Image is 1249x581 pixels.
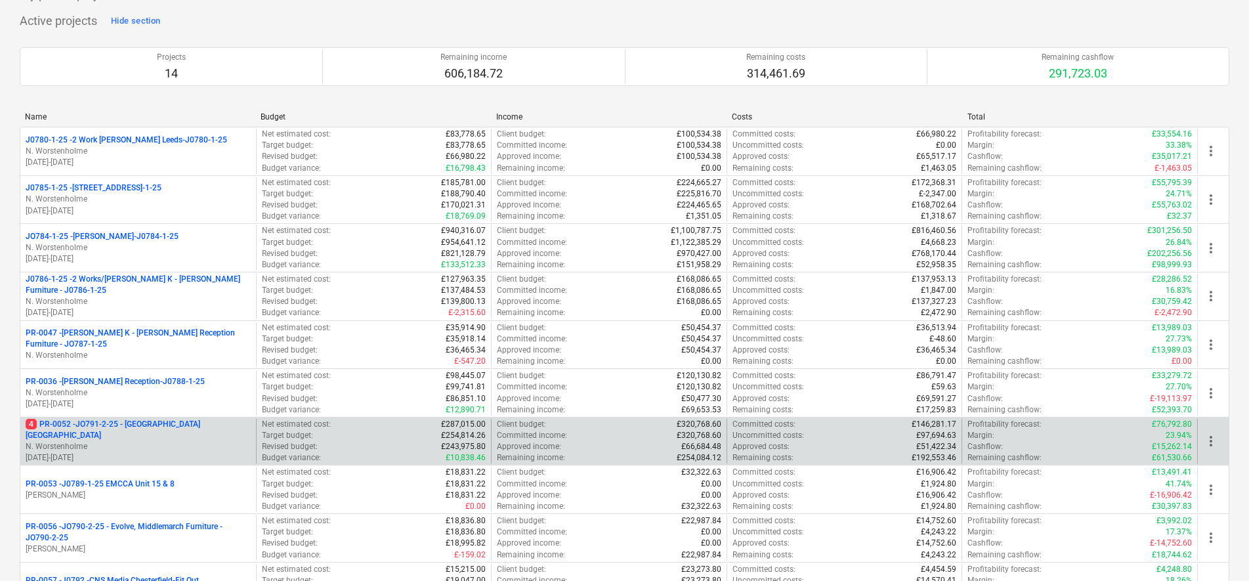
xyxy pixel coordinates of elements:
[732,259,794,270] p: Remaining costs :
[732,248,790,259] p: Approved costs :
[441,225,486,236] p: £940,316.07
[967,248,1003,259] p: Cashflow :
[441,259,486,270] p: £133,512.33
[732,163,794,174] p: Remaining costs :
[262,322,331,334] p: Net estimated cost :
[262,430,313,441] p: Target budget :
[916,441,956,452] p: £51,422.34
[26,376,251,410] div: PR-0036 -[PERSON_NAME] Reception-J0788-1-25N. Worstenholme[DATE]-[DATE]
[1203,143,1219,159] span: more_vert
[1172,356,1192,367] p: £0.00
[441,177,486,188] p: £185,781.00
[262,151,318,162] p: Revised budget :
[677,419,721,430] p: £320,768.60
[262,334,313,345] p: Target budget :
[26,253,251,265] p: [DATE] - [DATE]
[26,419,37,429] span: 4
[677,274,721,285] p: £168,086.65
[967,393,1003,404] p: Cashflow :
[497,163,565,174] p: Remaining income :
[1152,296,1192,307] p: £30,759.42
[497,285,567,296] p: Committed income :
[1166,381,1192,393] p: 27.70%
[916,370,956,381] p: £86,791.47
[916,259,956,270] p: £52,958.35
[967,129,1042,140] p: Profitability forecast :
[967,334,994,345] p: Margin :
[446,129,486,140] p: £83,778.65
[921,285,956,296] p: £1,847.00
[26,135,227,146] p: J0780-1-25 - 2 Work [PERSON_NAME] Leeds-J0780-1-25
[1203,288,1219,304] span: more_vert
[497,345,561,356] p: Approved income :
[1154,307,1192,318] p: £-2,472.90
[921,307,956,318] p: £2,472.90
[701,356,721,367] p: £0.00
[497,200,561,211] p: Approved income :
[732,441,790,452] p: Approved costs :
[732,307,794,318] p: Remaining costs :
[732,225,795,236] p: Committed costs :
[25,112,250,121] div: Name
[1154,163,1192,174] p: £-1,463.05
[916,430,956,441] p: £97,694.63
[26,376,205,387] p: PR-0036 - [PERSON_NAME] Reception-J0788-1-25
[26,328,251,361] div: PR-0047 -[PERSON_NAME] K - [PERSON_NAME] Reception Furniture - JO787-1-25N. Worstenholme
[497,211,565,222] p: Remaining income :
[677,430,721,441] p: £320,768.60
[967,452,1042,463] p: Remaining cashflow :
[497,430,567,441] p: Committed income :
[26,419,251,441] p: PR-0052 - JO791-2-25 - [GEOGRAPHIC_DATA] [GEOGRAPHIC_DATA]
[967,441,1003,452] p: Cashflow :
[732,211,794,222] p: Remaining costs :
[446,381,486,393] p: £99,741.81
[936,140,956,151] p: £0.00
[26,441,251,452] p: N. Worstenholme
[921,211,956,222] p: £1,318.67
[1166,285,1192,296] p: 16.83%
[681,322,721,334] p: £50,454.37
[746,66,805,81] p: 314,461.69
[967,307,1042,318] p: Remaining cashflow :
[26,274,251,296] p: J0786-1-25 - 2 Works/[PERSON_NAME] K - [PERSON_NAME] Furniture - J0786-1-25
[732,430,804,441] p: Uncommitted costs :
[497,188,567,200] p: Committed income :
[262,225,331,236] p: Net estimated cost :
[497,404,565,416] p: Remaining income :
[929,334,956,345] p: £-48.60
[26,398,251,410] p: [DATE] - [DATE]
[497,307,565,318] p: Remaining income :
[732,393,790,404] p: Approved costs :
[262,441,318,452] p: Revised budget :
[497,334,567,345] p: Committed income :
[497,441,561,452] p: Approved income :
[497,129,546,140] p: Client budget :
[677,452,721,463] p: £254,084.12
[446,452,486,463] p: £10,838.46
[1203,240,1219,256] span: more_vert
[496,112,721,121] div: Income
[26,274,251,319] div: J0786-1-25 -2 Works/[PERSON_NAME] K - [PERSON_NAME] Furniture - J0786-1-25N. Worstenholme[DATE]-[...
[677,151,721,162] p: £100,534.38
[262,237,313,248] p: Target budget :
[446,211,486,222] p: £18,769.09
[732,112,957,121] div: Costs
[441,200,486,211] p: £170,021.31
[26,544,251,555] p: [PERSON_NAME]
[671,237,721,248] p: £1,122,385.29
[967,322,1042,334] p: Profitability forecast :
[262,381,313,393] p: Target budget :
[497,140,567,151] p: Committed income :
[677,188,721,200] p: £225,816.70
[912,248,956,259] p: £768,170.44
[446,322,486,334] p: £35,914.90
[262,274,331,285] p: Net estimated cost :
[262,248,318,259] p: Revised budget :
[967,296,1003,307] p: Cashflow :
[921,163,956,174] p: £1,463.05
[1152,151,1192,162] p: £35,017.21
[677,177,721,188] p: £224,665.27
[497,393,561,404] p: Approved income :
[441,419,486,430] p: £287,015.00
[1203,385,1219,401] span: more_vert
